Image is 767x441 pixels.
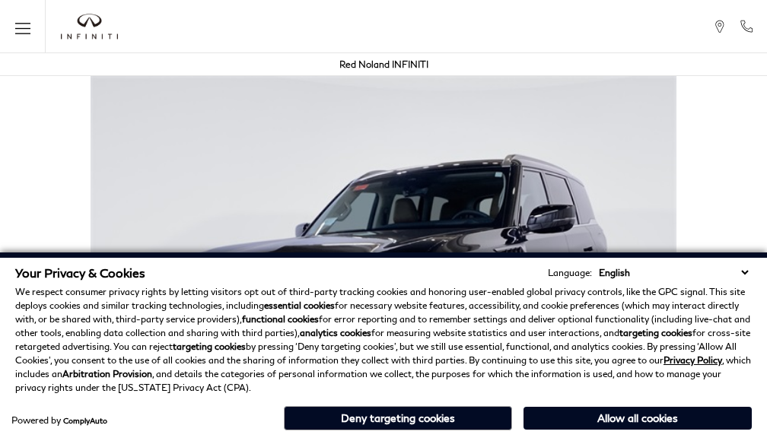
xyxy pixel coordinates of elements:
a: Privacy Policy [664,354,722,366]
div: Powered by [11,416,107,425]
button: Deny targeting cookies [284,406,512,430]
p: We respect consumer privacy rights by letting visitors opt out of third-party tracking cookies an... [15,285,752,395]
button: Allow all cookies [524,407,752,430]
div: Language: [548,268,592,278]
strong: functional cookies [242,313,319,325]
a: Red Noland INFINITI [339,59,428,70]
select: Language Select [595,265,752,280]
strong: analytics cookies [300,327,371,338]
img: INFINITI [61,14,118,40]
strong: Arbitration Provision [62,368,152,379]
a: ComplyAuto [63,416,107,425]
strong: targeting cookies [173,341,246,352]
strong: essential cookies [264,300,335,311]
strong: targeting cookies [619,327,692,338]
span: Your Privacy & Cookies [15,265,145,280]
a: infiniti [61,14,118,40]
